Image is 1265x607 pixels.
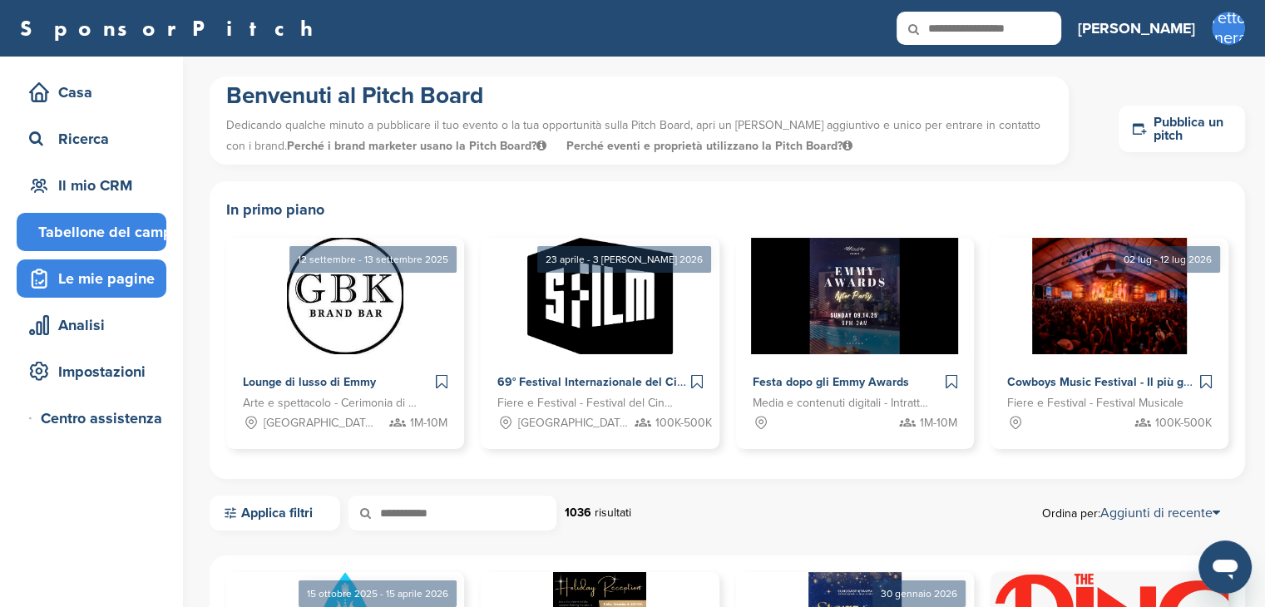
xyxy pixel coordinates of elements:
font: [GEOGRAPHIC_DATA], [US_STATE] [518,416,694,430]
font: Aggiunti di recente [1100,505,1213,521]
font: Perché i brand marketer usano la Pitch Board? [287,139,536,153]
font: 30 gennaio 2026 [881,588,957,600]
iframe: Pulsante per aprire la finestra di messaggistica [1198,540,1252,594]
a: 02 lug - 12 lug 2026 Sponsorpitch e Cowboys Music Festival - Il più grande festival musicale di 1... [991,211,1228,449]
font: [GEOGRAPHIC_DATA], [US_STATE] [264,416,440,430]
font: Media e contenuti digitali - Intrattenimento [753,396,968,410]
font: Lounge di lusso di Emmy [243,375,376,389]
font: Dedicando qualche minuto a pubblicare il tuo evento o la tua opportunità sulla Pitch Board, apri ... [226,118,1040,153]
img: Sponsorpitch e [287,238,403,354]
font: 100K-500K [655,416,712,430]
a: Tabellone del campo [17,213,166,251]
a: Il mio CRM [17,166,166,205]
img: Sponsorpitch e [1032,238,1188,354]
font: [PERSON_NAME] [1078,19,1195,37]
font: 12 settembre - 13 settembre 2025 [298,254,448,265]
img: Sponsorpitch e [751,238,958,354]
font: 1M-10M [920,416,957,430]
font: Benvenuti al Pitch Board [226,81,483,110]
a: Analisi [17,306,166,344]
a: 23 aprile - 3 [PERSON_NAME] 2026 Sponsorpitch e 69° Festival Internazionale del Cinema di [GEOGRA... [481,211,719,449]
a: Le mie pagine [17,259,166,298]
a: Centro assistenza [17,399,166,437]
a: Sponsorpitch e Festa dopo gli Emmy Awards Media e contenuti digitali - Intrattenimento 1M-10M [736,238,974,449]
a: [PERSON_NAME] [1078,10,1195,47]
font: Casa [58,83,92,101]
font: Direttore generale [1196,8,1261,48]
a: Pubblica un pitch [1119,106,1245,152]
font: Applica filtri [241,505,313,521]
font: 1M-10M [410,416,447,430]
font: Perché eventi e proprietà utilizzano la Pitch Board? [566,139,843,153]
a: Casa [17,73,166,111]
font: risultati [595,506,631,520]
font: 1036 [565,506,591,520]
font: 23 aprile - 3 [PERSON_NAME] 2026 [546,254,703,265]
font: Ordina per: [1042,506,1100,521]
font: Analisi [58,316,105,334]
a: Aggiunti di recente [1100,505,1220,521]
font: Centro assistenza [41,409,162,427]
a: Applica filtri [210,496,340,531]
font: Fiere e Festival - Festival del Cinema [497,396,686,410]
font: Festa dopo gli Emmy Awards [753,375,909,389]
font: 69° Festival Internazionale del Cinema di [GEOGRAPHIC_DATA] [497,373,843,390]
font: Tabellone del campo [38,223,180,241]
font: Le mie pagine [58,269,155,288]
font: Arte e spettacolo - Cerimonia di premiazione [243,396,472,410]
font: Il mio CRM [58,176,132,195]
font: Pubblica un pitch [1154,114,1223,144]
a: SponsorPitch [20,17,324,39]
font: SponsorPitch [20,14,324,42]
a: 12 settembre - 13 settembre 2025 Sponsorpitch e Lounge di lusso di Emmy Arte e spettacolo - Cerim... [226,211,464,449]
img: Sponsorpitch e [527,238,673,354]
font: Ricerca [58,130,109,148]
font: 02 lug - 12 lug 2026 [1124,254,1212,265]
font: 15 ottobre 2025 - 15 aprile 2026 [307,588,448,600]
font: 100K-500K [1155,416,1212,430]
a: Impostazioni [17,353,166,391]
font: Impostazioni [58,363,146,381]
font: In primo piano [226,200,324,219]
font: Fiere e Festival - Festival Musicale [1007,396,1183,410]
a: Ricerca [17,120,166,158]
